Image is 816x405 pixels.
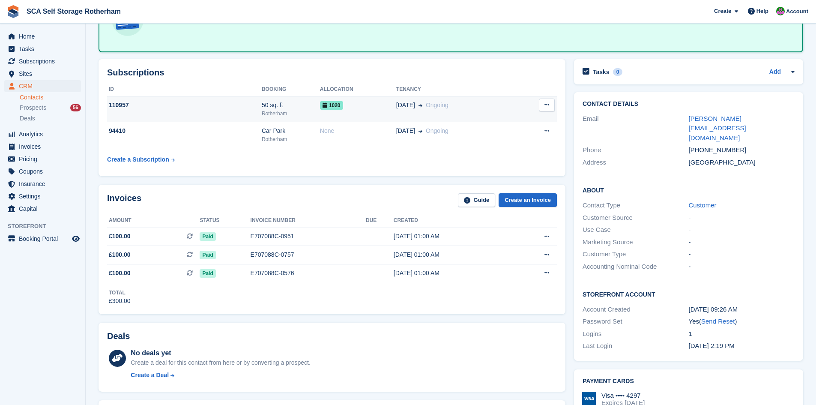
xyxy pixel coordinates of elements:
[4,80,81,92] a: menu
[583,317,688,327] div: Password Set
[23,4,124,18] a: SCA Self Storage Rotherham
[19,153,70,165] span: Pricing
[4,165,81,177] a: menu
[320,101,343,110] span: 1020
[131,371,310,380] a: Create a Deal
[366,214,394,228] th: Due
[396,101,415,110] span: [DATE]
[200,269,215,278] span: Paid
[262,101,320,110] div: 50 sq. ft
[71,234,81,244] a: Preview store
[19,141,70,153] span: Invoices
[320,83,396,96] th: Allocation
[689,329,795,339] div: 1
[262,135,320,143] div: Rotherham
[262,83,320,96] th: Booking
[4,55,81,67] a: menu
[583,341,688,351] div: Last Login
[251,269,366,278] div: E707088C-0576
[426,127,448,134] span: Ongoing
[4,68,81,80] a: menu
[689,145,795,155] div: [PHONE_NUMBER]
[20,93,81,102] a: Contacts
[394,250,511,259] div: [DATE] 01:00 AM
[109,269,131,278] span: £100.00
[4,203,81,215] a: menu
[583,145,688,155] div: Phone
[583,237,688,247] div: Marketing Source
[109,289,131,297] div: Total
[20,104,46,112] span: Prospects
[107,68,557,78] h2: Subscriptions
[107,331,130,341] h2: Deals
[701,318,735,325] a: Send Reset
[394,269,511,278] div: [DATE] 01:00 AM
[4,178,81,190] a: menu
[19,203,70,215] span: Capital
[200,214,250,228] th: Status
[689,342,735,349] time: 2025-07-08 13:19:03 UTC
[583,290,795,298] h2: Storefront Account
[689,201,717,209] a: Customer
[19,165,70,177] span: Coupons
[4,43,81,55] a: menu
[4,190,81,202] a: menu
[394,214,511,228] th: Created
[19,178,70,190] span: Insurance
[583,225,688,235] div: Use Case
[689,225,795,235] div: -
[131,371,169,380] div: Create a Deal
[107,214,200,228] th: Amount
[4,233,81,245] a: menu
[426,102,448,108] span: Ongoing
[689,262,795,272] div: -
[251,232,366,241] div: E707088C-0951
[583,329,688,339] div: Logins
[7,5,20,18] img: stora-icon-8386f47178a22dfd0bd8f6a31ec36ba5ce8667c1dd55bd0f319d3a0aa187defe.svg
[583,201,688,210] div: Contact Type
[458,193,496,207] a: Guide
[107,152,175,168] a: Create a Subscription
[583,114,688,143] div: Email
[4,128,81,140] a: menu
[109,250,131,259] span: £100.00
[396,126,415,135] span: [DATE]
[19,30,70,42] span: Home
[689,237,795,247] div: -
[19,190,70,202] span: Settings
[107,193,141,207] h2: Invoices
[689,115,746,141] a: [PERSON_NAME][EMAIL_ADDRESS][DOMAIN_NAME]
[262,110,320,117] div: Rotherham
[70,104,81,111] div: 56
[20,114,81,123] a: Deals
[583,262,688,272] div: Accounting Nominal Code
[109,297,131,306] div: £300.00
[109,232,131,241] span: £100.00
[601,392,645,399] div: Visa •••• 4297
[20,103,81,112] a: Prospects 56
[107,83,262,96] th: ID
[4,30,81,42] a: menu
[583,378,795,385] h2: Payment cards
[107,126,262,135] div: 94410
[396,83,516,96] th: Tenancy
[689,213,795,223] div: -
[583,158,688,168] div: Address
[107,101,262,110] div: 110957
[689,305,795,315] div: [DATE] 09:26 AM
[251,214,366,228] th: Invoice number
[699,318,737,325] span: ( )
[613,68,623,76] div: 0
[583,305,688,315] div: Account Created
[689,158,795,168] div: [GEOGRAPHIC_DATA]
[714,7,731,15] span: Create
[689,249,795,259] div: -
[107,155,169,164] div: Create a Subscription
[19,80,70,92] span: CRM
[200,251,215,259] span: Paid
[583,213,688,223] div: Customer Source
[8,222,85,231] span: Storefront
[394,232,511,241] div: [DATE] 01:00 AM
[583,101,795,108] h2: Contact Details
[131,348,310,358] div: No deals yet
